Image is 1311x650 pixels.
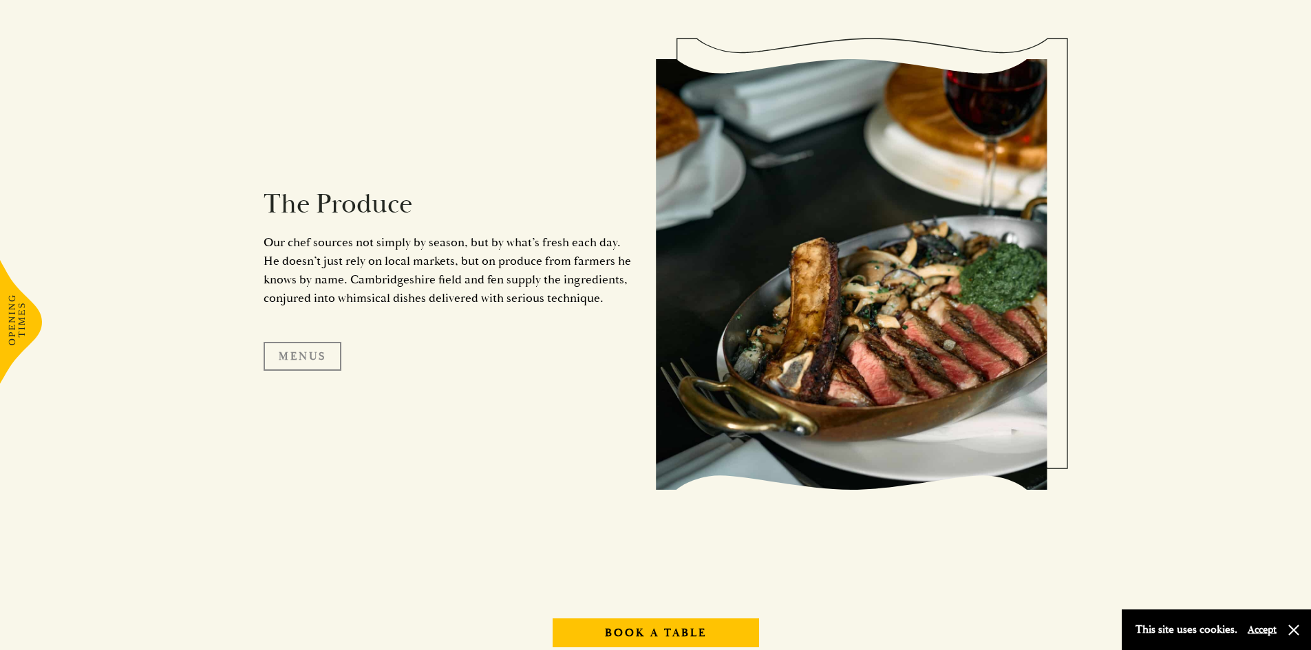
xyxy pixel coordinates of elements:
p: This site uses cookies. [1136,620,1237,640]
a: Menus [264,342,341,371]
h2: The Produce [264,188,635,221]
button: Close and accept [1287,623,1301,637]
button: Accept [1248,623,1277,636]
a: Book A Table [553,618,759,647]
p: Our chef sources not simply by season, but by what’s fresh each day. He doesn’t just rely on loca... [264,233,635,307]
